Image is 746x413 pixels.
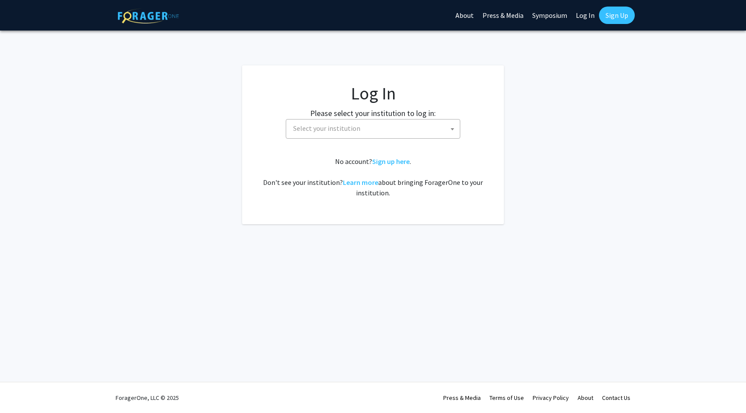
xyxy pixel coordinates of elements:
[286,119,460,139] span: Select your institution
[372,157,410,166] a: Sign up here
[260,83,486,104] h1: Log In
[489,394,524,402] a: Terms of Use
[599,7,635,24] a: Sign Up
[343,178,378,187] a: Learn more about bringing ForagerOne to your institution
[310,107,436,119] label: Please select your institution to log in:
[116,382,179,413] div: ForagerOne, LLC © 2025
[290,119,460,137] span: Select your institution
[293,124,360,133] span: Select your institution
[602,394,630,402] a: Contact Us
[260,156,486,198] div: No account? . Don't see your institution? about bringing ForagerOne to your institution.
[118,8,179,24] img: ForagerOne Logo
[578,394,593,402] a: About
[533,394,569,402] a: Privacy Policy
[443,394,481,402] a: Press & Media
